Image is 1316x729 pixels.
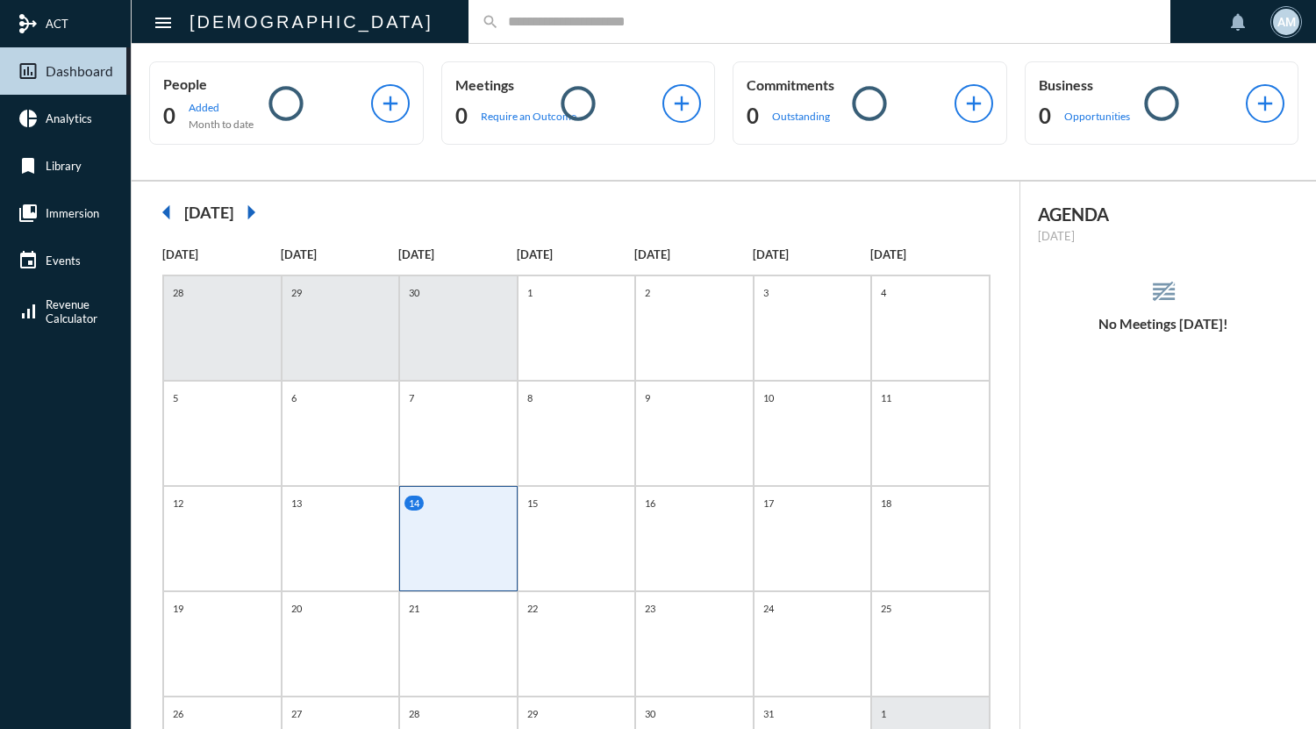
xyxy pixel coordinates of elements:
p: 26 [168,706,188,721]
span: Immersion [46,206,99,220]
p: [DATE] [281,247,399,261]
p: 1 [523,285,537,300]
mat-icon: arrow_left [149,195,184,230]
h2: AGENDA [1038,204,1291,225]
p: 6 [287,390,301,405]
p: 2 [640,285,654,300]
p: 24 [759,601,778,616]
span: Dashboard [46,63,113,79]
mat-icon: signal_cellular_alt [18,301,39,322]
p: [DATE] [517,247,635,261]
span: ACT [46,17,68,31]
p: 22 [523,601,542,616]
p: 19 [168,601,188,616]
mat-icon: mediation [18,13,39,34]
p: 23 [640,601,660,616]
p: 1 [876,706,890,721]
p: 14 [404,496,424,511]
span: Revenue Calculator [46,297,97,325]
p: 21 [404,601,424,616]
h2: [DATE] [184,203,233,222]
p: 9 [640,390,654,405]
mat-icon: collections_bookmark [18,203,39,224]
p: [DATE] [162,247,281,261]
p: 31 [759,706,778,721]
button: Toggle sidenav [146,4,181,39]
p: 30 [404,285,424,300]
span: Library [46,159,82,173]
p: 3 [759,285,773,300]
p: [DATE] [398,247,517,261]
p: 12 [168,496,188,511]
h5: No Meetings [DATE]! [1020,316,1308,332]
h2: [DEMOGRAPHIC_DATA] [190,8,433,36]
p: 10 [759,390,778,405]
mat-icon: pie_chart [18,108,39,129]
p: 20 [287,601,306,616]
p: 17 [759,496,778,511]
p: 5 [168,390,182,405]
p: 25 [876,601,896,616]
p: [DATE] [1038,229,1291,243]
p: 27 [287,706,306,721]
div: AM [1273,9,1299,35]
span: Analytics [46,111,92,125]
mat-icon: bookmark [18,155,39,176]
mat-icon: insert_chart_outlined [18,61,39,82]
p: 15 [523,496,542,511]
mat-icon: Side nav toggle icon [153,12,174,33]
p: 11 [876,390,896,405]
p: 4 [876,285,890,300]
p: 8 [523,390,537,405]
mat-icon: event [18,250,39,271]
mat-icon: reorder [1149,277,1178,306]
span: Events [46,254,81,268]
p: 18 [876,496,896,511]
p: 13 [287,496,306,511]
p: [DATE] [634,247,753,261]
p: 16 [640,496,660,511]
p: 29 [287,285,306,300]
p: 28 [168,285,188,300]
p: [DATE] [870,247,989,261]
mat-icon: search [482,13,499,31]
mat-icon: notifications [1227,11,1248,32]
p: 28 [404,706,424,721]
p: 30 [640,706,660,721]
p: [DATE] [753,247,871,261]
mat-icon: arrow_right [233,195,268,230]
p: 29 [523,706,542,721]
p: 7 [404,390,418,405]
